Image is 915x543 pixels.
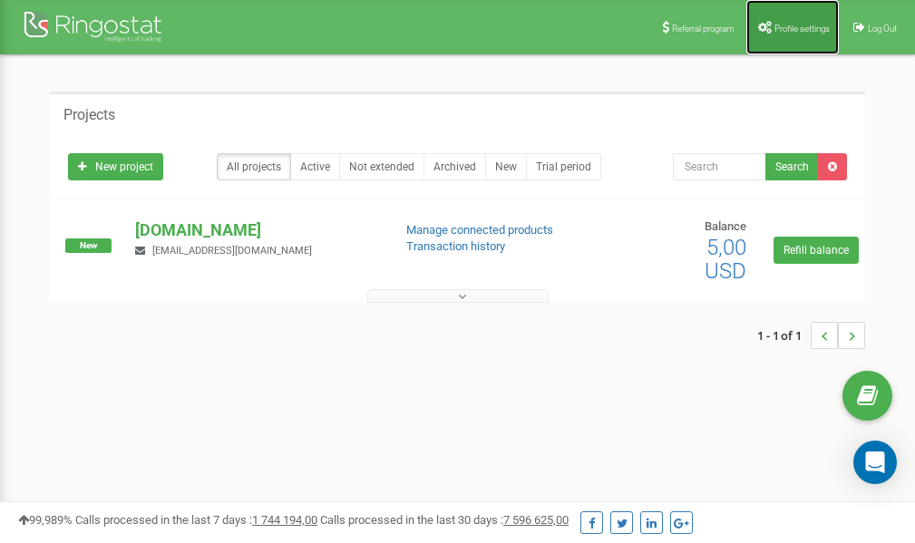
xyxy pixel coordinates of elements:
[152,245,312,257] span: [EMAIL_ADDRESS][DOMAIN_NAME]
[673,153,766,180] input: Search
[485,153,527,180] a: New
[406,223,553,237] a: Manage connected products
[765,153,819,180] button: Search
[503,513,569,527] u: 7 596 625,00
[757,322,811,349] span: 1 - 1 of 1
[705,219,746,233] span: Balance
[290,153,340,180] a: Active
[65,238,112,253] span: New
[63,107,115,123] h5: Projects
[217,153,291,180] a: All projects
[757,304,865,367] nav: ...
[18,513,73,527] span: 99,989%
[853,441,897,484] div: Open Intercom Messenger
[672,24,735,34] span: Referral program
[406,239,505,253] a: Transaction history
[135,218,376,242] p: [DOMAIN_NAME]
[868,24,897,34] span: Log Out
[320,513,569,527] span: Calls processed in the last 30 days :
[774,237,859,264] a: Refill balance
[774,24,830,34] span: Profile settings
[423,153,486,180] a: Archived
[526,153,601,180] a: Trial period
[68,153,163,180] a: New project
[252,513,317,527] u: 1 744 194,00
[705,235,746,284] span: 5,00 USD
[75,513,317,527] span: Calls processed in the last 7 days :
[339,153,424,180] a: Not extended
